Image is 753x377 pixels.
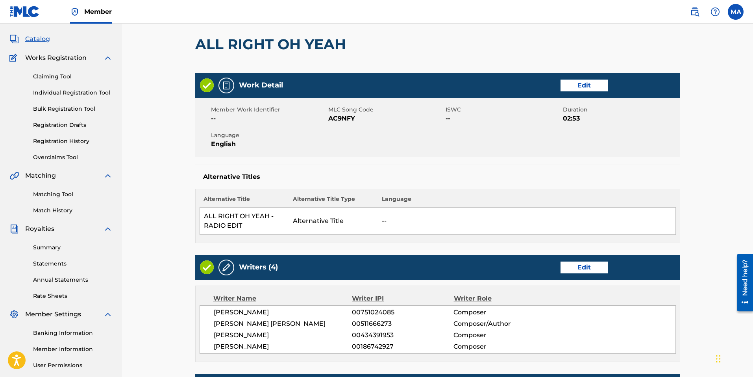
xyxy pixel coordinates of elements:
[9,224,19,234] img: Royalties
[214,331,352,340] span: [PERSON_NAME]
[239,81,283,90] h5: Work Detail
[710,7,720,17] img: help
[239,263,278,272] h5: Writers (4)
[25,224,54,234] span: Royalties
[690,7,699,17] img: search
[200,208,289,235] td: ALL RIGHT OH YEAH - RADIO EDIT
[33,105,113,113] a: Bulk Registration Tool
[195,35,350,53] h2: ALL RIGHT OH YEAH
[446,114,561,123] span: --
[25,310,81,319] span: Member Settings
[25,34,50,44] span: Catalog
[9,34,19,44] img: Catalog
[103,310,113,319] img: expand
[33,89,113,97] a: Individual Registration Tool
[33,137,113,145] a: Registration History
[33,361,113,370] a: User Permissions
[352,319,453,329] span: 00511666273
[687,4,703,20] a: Public Search
[352,331,453,340] span: 00434391953
[9,6,40,17] img: MLC Logo
[328,106,444,114] span: MLC Song Code
[289,195,378,208] th: Alternative Title Type
[453,342,546,351] span: Composer
[453,331,546,340] span: Composer
[9,34,50,44] a: CatalogCatalog
[33,121,113,129] a: Registration Drafts
[9,310,19,319] img: Member Settings
[33,345,113,353] a: Member Information
[328,114,444,123] span: AC9NFY
[707,4,723,20] div: Help
[214,342,352,351] span: [PERSON_NAME]
[716,347,721,371] div: Drag
[289,208,378,235] td: Alternative Title
[200,78,214,92] img: Valid
[103,53,113,63] img: expand
[103,171,113,180] img: expand
[378,208,675,235] td: --
[33,276,113,284] a: Annual Statements
[563,114,678,123] span: 02:53
[33,190,113,199] a: Matching Tool
[214,319,352,329] span: [PERSON_NAME] [PERSON_NAME]
[214,308,352,317] span: [PERSON_NAME]
[453,308,546,317] span: Composer
[84,7,112,16] span: Member
[352,308,453,317] span: 00751024085
[453,319,546,329] span: Composer/Author
[563,106,678,114] span: Duration
[378,195,675,208] th: Language
[728,4,744,20] div: User Menu
[211,131,326,139] span: Language
[200,260,214,274] img: Valid
[33,72,113,81] a: Claiming Tool
[33,153,113,162] a: Overclaims Tool
[222,263,231,272] img: Writers
[70,7,80,17] img: Top Rightsholder
[33,329,113,337] a: Banking Information
[222,81,231,90] img: Work Detail
[731,251,753,314] iframe: Resource Center
[33,260,113,268] a: Statements
[25,53,87,63] span: Works Registration
[211,139,326,149] span: English
[454,294,546,303] div: Writer Role
[446,106,561,114] span: ISWC
[103,224,113,234] img: expand
[33,206,113,215] a: Match History
[9,171,19,180] img: Matching
[33,292,113,300] a: Rate Sheets
[33,243,113,252] a: Summary
[211,106,326,114] span: Member Work Identifier
[211,114,326,123] span: --
[561,262,608,273] a: Edit
[203,173,672,181] h5: Alternative Titles
[352,342,453,351] span: 00186742927
[9,53,20,63] img: Works Registration
[714,339,753,377] iframe: Chat Widget
[213,294,352,303] div: Writer Name
[561,80,608,91] a: Edit
[9,15,57,25] a: SummarySummary
[25,171,56,180] span: Matching
[352,294,454,303] div: Writer IPI
[200,195,289,208] th: Alternative Title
